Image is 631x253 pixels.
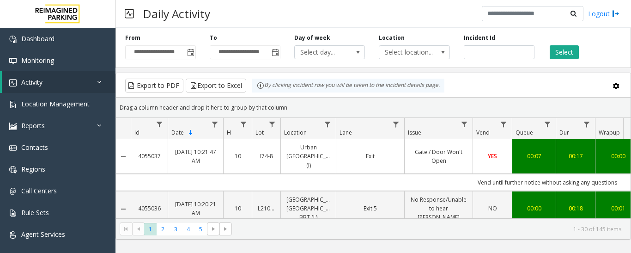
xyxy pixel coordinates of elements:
[379,46,435,59] span: Select location...
[498,118,510,130] a: Vend Filter Menu
[322,118,334,130] a: Location Filter Menu
[599,129,620,136] span: Wrapup
[21,165,45,173] span: Regions
[518,204,550,213] a: 00:00
[237,225,621,233] kendo-pager-info: 1 - 30 of 145 items
[21,208,49,217] span: Rule Sets
[9,188,17,195] img: 'icon'
[185,46,195,59] span: Toggle popup
[390,118,402,130] a: Lane Filter Menu
[458,118,471,130] a: Issue Filter Menu
[207,222,219,235] span: Go to the next page
[136,204,162,213] a: 4055036
[294,34,330,42] label: Day of week
[562,152,589,160] a: 00:17
[255,129,264,136] span: Lot
[9,36,17,43] img: 'icon'
[9,210,17,217] img: 'icon'
[9,79,17,86] img: 'icon'
[9,144,17,152] img: 'icon'
[2,71,115,93] a: Activity
[116,153,131,160] a: Collapse Details
[21,56,54,65] span: Monitoring
[284,129,307,136] span: Location
[170,223,182,235] span: Page 3
[612,9,619,19] img: logout
[136,152,162,160] a: 4055037
[266,118,279,130] a: Lot Filter Menu
[562,204,589,213] a: 00:18
[516,129,533,136] span: Queue
[479,152,506,160] a: YES
[229,204,246,213] a: 10
[541,118,554,130] a: Queue Filter Menu
[270,46,280,59] span: Toggle popup
[464,34,495,42] label: Incident Id
[125,79,183,93] button: Export to PDF
[174,200,218,217] a: [DATE] 10:20:21 AM
[9,166,17,173] img: 'icon'
[194,223,207,235] span: Page 5
[116,205,131,213] a: Collapse Details
[408,129,421,136] span: Issue
[219,222,232,235] span: Go to the last page
[410,195,467,222] a: No Response/Unable to hear [PERSON_NAME]
[476,129,490,136] span: Vend
[258,152,275,160] a: I74-8
[125,2,134,25] img: pageIcon
[21,230,65,239] span: Agent Services
[21,34,55,43] span: Dashboard
[174,148,218,165] a: [DATE] 10:21:47 AM
[257,82,264,89] img: infoIcon.svg
[144,223,157,235] span: Page 1
[171,129,184,136] span: Date
[229,152,246,160] a: 10
[182,223,194,235] span: Page 4
[222,225,230,233] span: Go to the last page
[227,129,231,136] span: H
[237,118,250,130] a: H Filter Menu
[209,118,221,130] a: Date Filter Menu
[210,225,217,233] span: Go to the next page
[9,57,17,65] img: 'icon'
[210,34,217,42] label: To
[342,152,399,160] a: Exit
[21,143,48,152] span: Contacts
[9,101,17,108] img: 'icon'
[588,9,619,19] a: Logout
[581,118,593,130] a: Dur Filter Menu
[479,204,506,213] a: NO
[559,129,569,136] span: Dur
[157,223,169,235] span: Page 2
[379,34,405,42] label: Location
[21,99,90,108] span: Location Management
[186,79,246,93] button: Export to Excel
[295,46,351,59] span: Select day...
[252,79,444,93] div: By clicking Incident row you will be taken to the incident details page.
[550,45,579,59] button: Select
[410,148,467,165] a: Gate / Door Won't Open
[488,152,497,160] span: YES
[340,129,352,136] span: Lane
[342,204,399,213] a: Exit 5
[116,99,631,116] div: Drag a column header and drop it here to group by that column
[286,195,330,222] a: [GEOGRAPHIC_DATA]-[GEOGRAPHIC_DATA]-BBT (L)
[21,78,42,86] span: Activity
[153,118,166,130] a: Id Filter Menu
[21,186,57,195] span: Call Centers
[116,118,631,218] div: Data table
[518,152,550,160] a: 00:07
[258,204,275,213] a: L21026100
[286,143,330,170] a: Urban [GEOGRAPHIC_DATA] (I)
[134,129,140,136] span: Id
[488,204,497,212] span: NO
[9,123,17,130] img: 'icon'
[139,2,215,25] h3: Daily Activity
[21,121,45,130] span: Reports
[187,129,194,136] span: Sortable
[9,231,17,239] img: 'icon'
